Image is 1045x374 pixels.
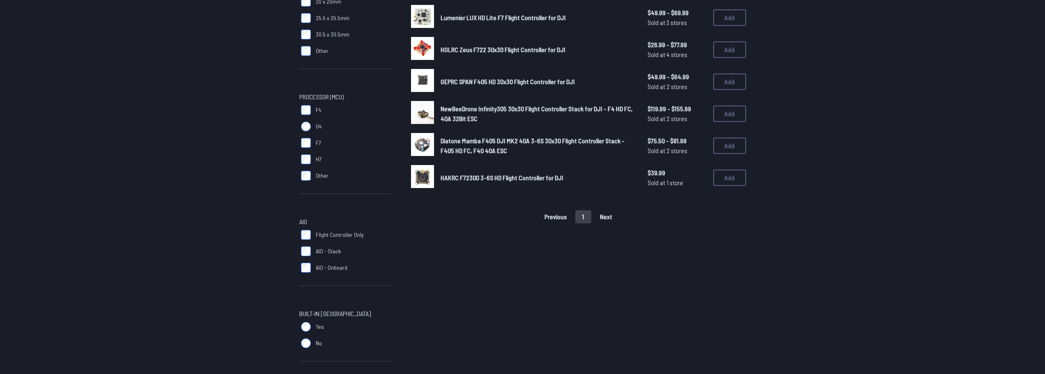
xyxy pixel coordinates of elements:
[411,101,434,124] img: image
[411,133,434,158] a: image
[316,172,328,180] span: Other
[648,50,707,60] span: Sold at 4 stores
[713,41,746,58] button: Add
[648,8,707,18] span: $49.99 - $69.99
[316,139,321,147] span: F7
[316,106,321,114] span: F4
[648,40,707,50] span: $26.99 - $77.99
[575,210,591,223] button: 1
[441,78,575,85] span: GEPRC SPAN F405 HD 30x30 Flight Controller for DJI
[301,154,311,164] input: H7
[411,101,434,126] a: image
[411,5,434,28] img: image
[301,338,311,348] input: No
[301,246,311,256] input: AIO - Stack
[411,37,434,62] a: image
[648,114,707,124] span: Sold at 2 stores
[411,165,434,190] a: image
[713,138,746,154] button: Add
[301,105,311,115] input: F4
[441,104,634,124] a: NewBeeDrone Infinity305 30x30 Flight Controller Stack for DJI - F4 HD FC, 40A 32Bit ESC
[316,264,347,272] span: AIO - Onboard
[316,14,349,22] span: 25.5 x 25.5mm
[648,146,707,156] span: Sold at 2 stores
[301,46,311,56] input: Other
[713,9,746,26] button: Add
[301,263,311,273] input: AIO - Onboard
[648,178,707,188] span: Sold at 1 store
[441,46,565,53] span: HGLRC Zeus F722 30x30 Flight Controller for DJI
[411,69,434,92] img: image
[648,18,707,28] span: Sold at 3 stores
[713,106,746,122] button: Add
[301,230,311,240] input: Flight Controller Only
[441,174,563,181] span: HAKRC F7230D 3-6S HD Flight Controller for DJI
[411,5,434,30] a: image
[299,92,344,102] span: Processor (MCU)
[648,168,707,178] span: $39.99
[648,104,707,114] span: $119.99 - $155.99
[316,247,341,255] span: AIO - Stack
[441,136,634,156] a: Diatone Mamba F405 DJI MK2 40A 3-6S 30x30 Flight Controller Stack - F405 HD FC, F40 40A ESC
[316,47,328,55] span: Other
[441,14,566,21] span: Lumenier LUX HD Lite F7 Flight Controller for DJI
[316,122,322,131] span: G4
[301,13,311,23] input: 25.5 x 25.5mm
[301,138,311,148] input: F7
[299,217,307,227] span: AIO
[301,122,311,131] input: G4
[411,37,434,60] img: image
[411,133,434,156] img: image
[411,69,434,94] a: image
[301,322,311,332] input: Yes
[316,339,322,347] span: No
[441,137,625,154] span: Diatone Mamba F405 DJI MK2 40A 3-6S 30x30 Flight Controller Stack - F405 HD FC, F40 40A ESC
[316,323,324,331] span: Yes
[441,45,634,55] a: HGLRC Zeus F722 30x30 Flight Controller for DJI
[301,30,311,39] input: 30.5 x 30.5mm
[441,105,633,122] span: NewBeeDrone Infinity305 30x30 Flight Controller Stack for DJI - F4 HD FC, 40A 32Bit ESC
[301,171,311,181] input: Other
[441,13,634,23] a: Lumenier LUX HD Lite F7 Flight Controller for DJI
[648,82,707,92] span: Sold at 2 stores
[713,73,746,90] button: Add
[316,155,322,163] span: H7
[441,173,634,183] a: HAKRC F7230D 3-6S HD Flight Controller for DJI
[648,72,707,82] span: $49.99 - $64.99
[316,231,364,239] span: Flight Controller Only
[441,77,634,87] a: GEPRC SPAN F405 HD 30x30 Flight Controller for DJI
[316,30,349,39] span: 30.5 x 30.5mm
[648,136,707,146] span: $75.50 - $81.99
[713,170,746,186] button: Add
[411,165,434,188] img: image
[299,309,371,319] span: Built-in [GEOGRAPHIC_DATA]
